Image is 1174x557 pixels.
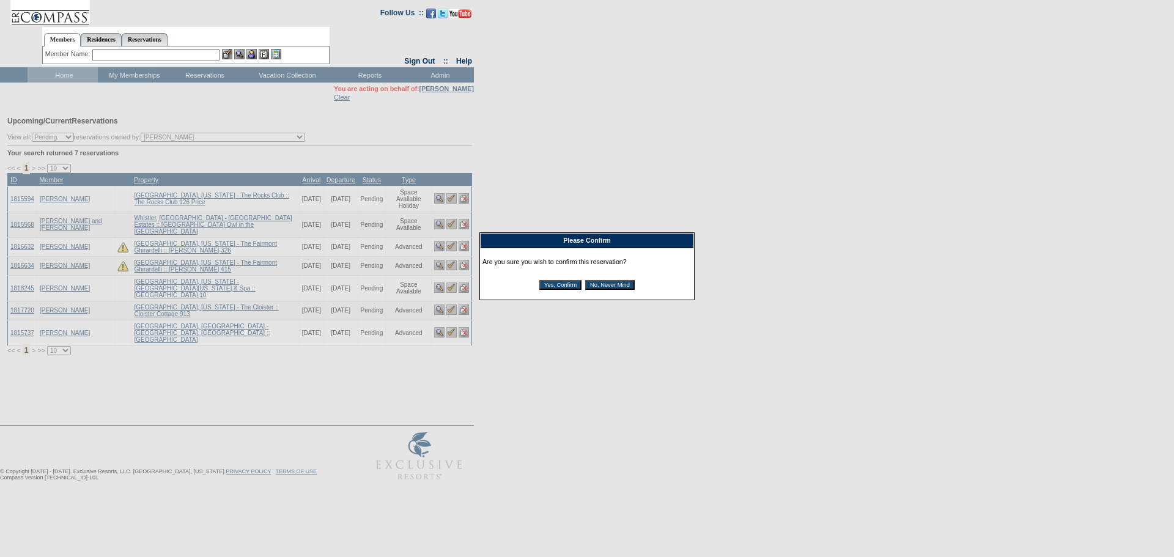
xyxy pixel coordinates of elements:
div: Are you sure you wish to confirm this reservation? [482,251,692,297]
span: :: [443,57,448,65]
div: Member Name: [45,49,92,59]
a: Residences [81,33,122,46]
a: Sign Out [404,57,435,65]
div: Please Confirm [480,233,694,248]
a: Help [456,57,472,65]
td: Follow Us :: [380,7,424,22]
a: Become our fan on Facebook [426,12,436,20]
img: View [234,49,245,59]
img: b_calculator.gif [271,49,281,59]
a: Follow us on Twitter [438,12,448,20]
img: Subscribe to our YouTube Channel [449,9,471,18]
img: Impersonate [246,49,257,59]
a: Members [44,33,81,46]
img: Reservations [259,49,269,59]
img: Follow us on Twitter [438,9,448,18]
img: Become our fan on Facebook [426,9,436,18]
input: No, Never Mind [585,280,635,290]
a: Subscribe to our YouTube Channel [449,12,471,20]
img: b_edit.gif [222,49,232,59]
input: Yes, Confirm [539,280,581,290]
a: Reservations [122,33,168,46]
